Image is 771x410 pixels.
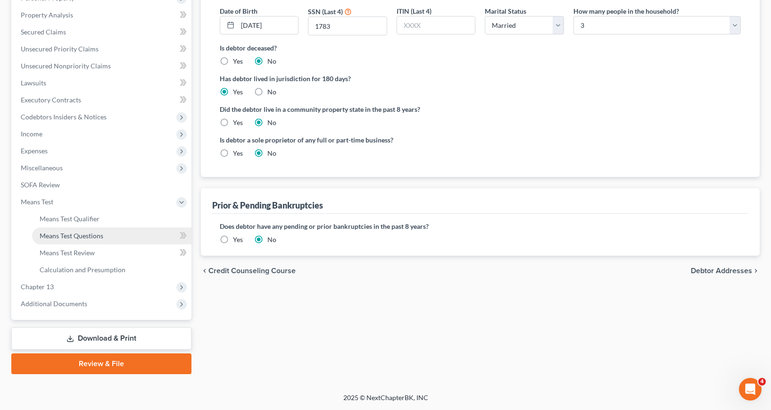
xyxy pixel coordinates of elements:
a: Review & File [11,353,191,374]
input: XXXX [397,17,475,34]
span: Lawsuits [21,79,46,87]
span: Unsecured Priority Claims [21,45,99,53]
label: Yes [233,57,243,66]
label: Yes [233,87,243,97]
a: Means Test Qualifier [32,210,191,227]
span: Means Test [21,198,53,206]
span: Debtor Addresses [691,267,752,275]
i: chevron_left [201,267,208,275]
span: Chapter 13 [21,283,54,291]
label: ITIN (Last 4) [397,6,431,16]
iframe: Intercom live chat [739,378,762,401]
i: chevron_right [752,267,760,275]
input: MM/DD/YYYY [238,17,298,34]
span: Property Analysis [21,11,73,19]
a: Executory Contracts [13,92,191,109]
label: No [267,149,276,158]
label: Yes [233,235,243,244]
label: Is debtor a sole proprietor of any full or part-time business? [220,135,476,145]
a: Unsecured Priority Claims [13,41,191,58]
label: Yes [233,118,243,127]
label: Does debtor have any pending or prior bankruptcies in the past 8 years? [220,221,741,231]
a: Lawsuits [13,75,191,92]
button: chevron_left Credit Counseling Course [201,267,296,275]
span: Miscellaneous [21,164,63,172]
input: XXXX [308,17,387,35]
label: Has debtor lived in jurisdiction for 180 days? [220,74,741,84]
span: Additional Documents [21,300,87,308]
label: No [267,118,276,127]
a: Unsecured Nonpriority Claims [13,58,191,75]
span: Expenses [21,147,48,155]
label: How many people in the household? [573,6,679,16]
label: Yes [233,149,243,158]
label: Date of Birth [220,6,257,16]
span: Means Test Review [40,249,95,257]
a: Property Analysis [13,7,191,24]
a: Calculation and Presumption [32,261,191,278]
label: Did the debtor live in a community property state in the past 8 years? [220,104,741,114]
span: Means Test Qualifier [40,215,99,223]
span: Means Test Questions [40,232,103,240]
div: Prior & Pending Bankruptcies [212,200,323,211]
span: Unsecured Nonpriority Claims [21,62,111,70]
div: 2025 © NextChapterBK, INC [117,393,655,410]
label: No [267,87,276,97]
a: Means Test Questions [32,227,191,244]
label: Marital Status [485,6,526,16]
span: Executory Contracts [21,96,81,104]
button: Debtor Addresses chevron_right [691,267,760,275]
span: Calculation and Presumption [40,266,125,274]
span: Codebtors Insiders & Notices [21,113,107,121]
span: Income [21,130,42,138]
a: SOFA Review [13,176,191,193]
a: Download & Print [11,327,191,350]
label: SSN (Last 4) [308,7,343,17]
label: No [267,235,276,244]
span: SOFA Review [21,181,60,189]
a: Secured Claims [13,24,191,41]
span: Credit Counseling Course [208,267,296,275]
span: 4 [758,378,766,385]
label: Is debtor deceased? [220,43,741,53]
label: No [267,57,276,66]
a: Means Test Review [32,244,191,261]
span: Secured Claims [21,28,66,36]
